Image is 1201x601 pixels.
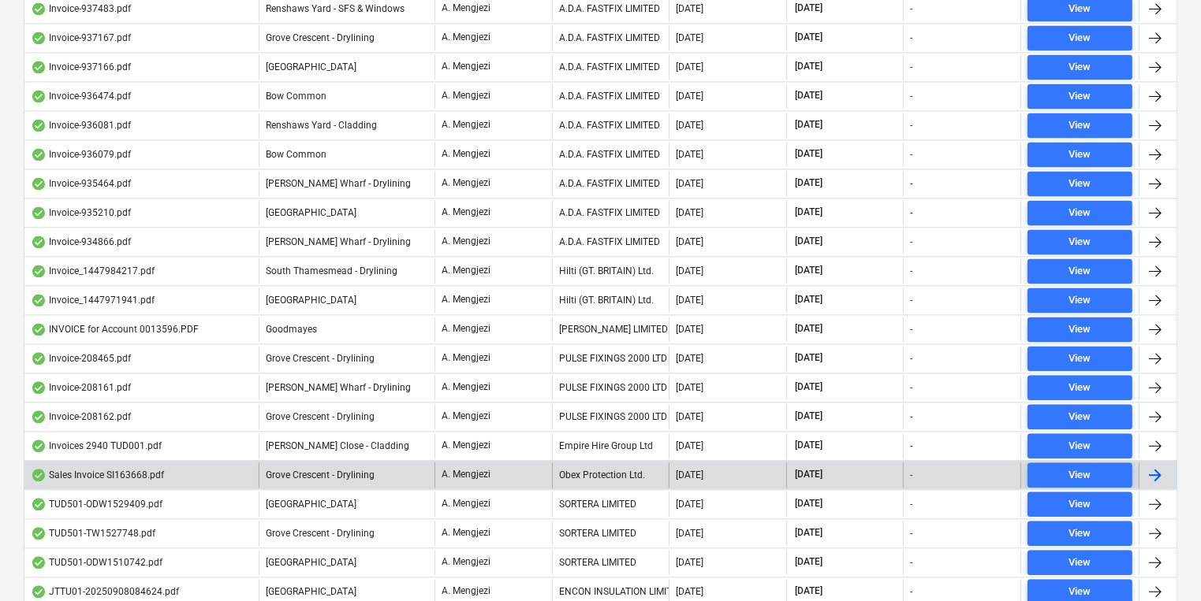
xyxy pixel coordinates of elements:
button: View [1028,229,1132,254]
button: View [1028,54,1132,80]
span: Camden Goods Yard [266,61,356,72]
span: [DATE] [793,2,824,15]
div: - [910,120,912,131]
button: View [1028,113,1132,138]
span: Camden Goods Yard [266,499,356,510]
button: View [1028,346,1132,371]
p: A. Mengjezi [442,351,490,365]
div: View [1069,350,1091,368]
div: OCR finished [31,585,47,598]
div: [DATE] [676,236,703,247]
div: OCR finished [31,498,47,510]
div: OCR finished [31,410,47,423]
div: View [1069,525,1091,543]
div: View [1069,437,1091,455]
div: Invoice-935464.pdf [31,177,131,190]
div: Invoice-208465.pdf [31,352,131,365]
button: View [1028,83,1132,109]
span: Grove Crescent - Drylining [266,469,375,480]
button: View [1028,433,1132,458]
div: Invoice-936081.pdf [31,119,131,132]
span: [DATE] [793,351,824,365]
p: A. Mengjezi [442,293,490,306]
p: A. Mengjezi [442,322,490,336]
p: A. Mengjezi [442,264,490,277]
div: - [910,295,912,306]
div: - [910,528,912,539]
p: A. Mengjezi [442,206,490,219]
div: SORTERA LIMITED [552,492,670,517]
div: Empire Hire Group Ltd [552,433,670,458]
div: [DATE] [676,178,703,189]
span: Montgomery's Wharf - Drylining [266,382,411,393]
span: Bow Common [266,91,326,102]
div: [DATE] [676,440,703,451]
div: [DATE] [676,528,703,539]
span: [DATE] [793,293,824,306]
span: [DATE] [793,235,824,248]
div: OCR finished [31,294,47,306]
p: A. Mengjezi [442,526,490,540]
div: View [1069,146,1091,164]
p: A. Mengjezi [442,235,490,248]
div: - [910,265,912,276]
div: OCR finished [31,527,47,540]
div: TUD501-ODW1510742.pdf [31,556,162,569]
div: OCR finished [31,2,47,15]
div: [DATE] [676,557,703,568]
div: - [910,32,912,43]
div: PULSE FIXINGS 2000 LTD [552,346,670,371]
div: View [1069,554,1091,572]
div: [DATE] [676,382,703,393]
div: View [1069,291,1091,310]
span: Montgomery's Wharf - Drylining [266,178,411,189]
div: [DATE] [676,469,703,480]
span: Camden Goods Yard [266,557,356,568]
span: [DATE] [793,264,824,277]
div: TUD501-ODW1529409.pdf [31,498,162,510]
span: [DATE] [793,89,824,102]
button: View [1028,200,1132,225]
div: OCR finished [31,265,47,277]
div: View [1069,175,1091,193]
div: View [1069,408,1091,426]
div: View [1069,379,1091,397]
div: - [910,91,912,102]
div: [DATE] [676,149,703,160]
div: A.D.A. FASTFIX LIMITED [552,54,670,80]
div: Invoice_1447984217.pdf [31,265,155,277]
div: Invoices 2940 TUD001.pdf [31,440,162,452]
span: Bow Common [266,149,326,160]
span: Grove Crescent - Drylining [266,411,375,422]
div: View [1069,204,1091,222]
div: Invoice-208162.pdf [31,410,131,423]
div: Invoice-935210.pdf [31,206,131,219]
div: A.D.A. FASTFIX LIMITED [552,229,670,254]
div: OCR finished [31,61,47,73]
div: Invoice_1447971941.pdf [31,294,155,306]
div: OCR finished [31,177,47,190]
span: South Thamesmead - Drylining [266,265,397,276]
span: [DATE] [793,206,824,219]
div: OCR finished [31,119,47,132]
div: - [910,586,912,597]
div: SORTERA LIMITED [552,550,670,575]
div: Invoice-937167.pdf [31,32,131,44]
p: A. Mengjezi [442,555,490,569]
span: Grove Crescent - Drylining [266,528,375,539]
p: A. Mengjezi [442,31,490,44]
div: View [1069,321,1091,339]
div: View [1069,466,1091,484]
div: OCR finished [31,90,47,102]
div: View [1069,117,1091,135]
div: View [1069,495,1091,514]
div: OCR finished [31,236,47,248]
div: [DATE] [676,265,703,276]
span: [DATE] [793,526,824,540]
div: PULSE FIXINGS 2000 LTD [552,375,670,400]
div: INVOICE for Account 0013596.PDF [31,323,199,336]
div: A.D.A. FASTFIX LIMITED [552,25,670,50]
span: Renshaws Yard - Cladding [266,120,377,131]
div: SORTERA LIMITED [552,521,670,546]
div: Invoice-937483.pdf [31,2,131,15]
